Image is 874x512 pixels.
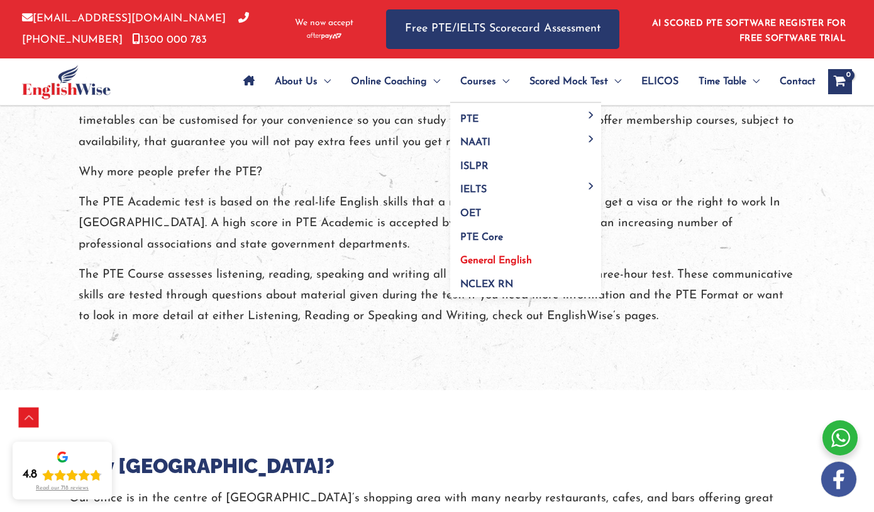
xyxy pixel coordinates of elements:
img: Afterpay-Logo [307,33,341,40]
span: Courses [460,60,496,104]
span: Menu Toggle [584,112,599,119]
span: Menu Toggle [427,60,440,104]
span: About Us [275,60,318,104]
span: PTE Core [460,232,503,242]
span: Menu Toggle [608,60,621,104]
span: Menu Toggle [496,60,509,104]
span: IELTS [460,185,487,195]
span: Menu Toggle [584,135,599,142]
a: NCLEX RN [450,268,601,297]
span: ELICOS [641,60,678,104]
a: Scored Mock TestMenu Toggle [519,60,631,104]
p: Why more people prefer the PTE? [79,162,795,183]
img: white-facebook.png [821,462,856,497]
span: Time Table [699,60,746,104]
span: Contact [780,60,816,104]
a: View Shopping Cart, empty [828,69,852,94]
span: OET [460,209,481,219]
a: ELICOS [631,60,689,104]
div: Rating: 4.8 out of 5 [23,467,102,482]
div: 4.8 [23,467,37,482]
h3: Why [GEOGRAPHIC_DATA]? [69,453,805,479]
span: ISLPR [460,161,489,172]
span: NCLEX RN [460,280,513,290]
a: [EMAIL_ADDRESS][DOMAIN_NAME] [22,13,226,24]
span: Menu Toggle [746,60,760,104]
div: Read our 718 reviews [36,485,89,492]
a: PTEMenu Toggle [450,103,601,127]
span: Scored Mock Test [529,60,608,104]
span: Online Coaching [351,60,427,104]
span: We now accept [295,17,353,30]
a: 1300 000 783 [132,35,207,45]
a: AI SCORED PTE SOFTWARE REGISTER FOR FREE SOFTWARE TRIAL [652,19,846,43]
p: The PTE Course assesses listening, reading, speaking and writing all on a computer in a single th... [79,264,795,327]
a: Free PTE/IELTS Scorecard Assessment [386,9,619,49]
a: NAATIMenu Toggle [450,127,601,151]
a: PTE Core [450,221,601,245]
span: PTE [460,114,478,124]
p: Try our one-on-one coaching program and benefit from that personal touch that will help you get t... [79,90,795,153]
p: The PTE Academic test is based on the real-life English skills that a non-native speaker needs to... [79,192,795,255]
a: General English [450,245,601,269]
span: NAATI [460,138,490,148]
span: Menu Toggle [584,182,599,189]
a: Time TableMenu Toggle [689,60,770,104]
aside: Header Widget 1 [644,9,852,50]
a: ISLPR [450,150,601,174]
a: Online CoachingMenu Toggle [341,60,450,104]
a: About UsMenu Toggle [265,60,341,104]
span: Menu Toggle [318,60,331,104]
nav: Site Navigation: Main Menu [233,60,816,104]
a: IELTSMenu Toggle [450,174,601,198]
a: OET [450,198,601,222]
a: CoursesMenu Toggle [450,60,519,104]
span: General English [460,256,532,266]
a: Contact [770,60,816,104]
img: cropped-ew-logo [22,65,111,99]
a: [PHONE_NUMBER] [22,13,249,45]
